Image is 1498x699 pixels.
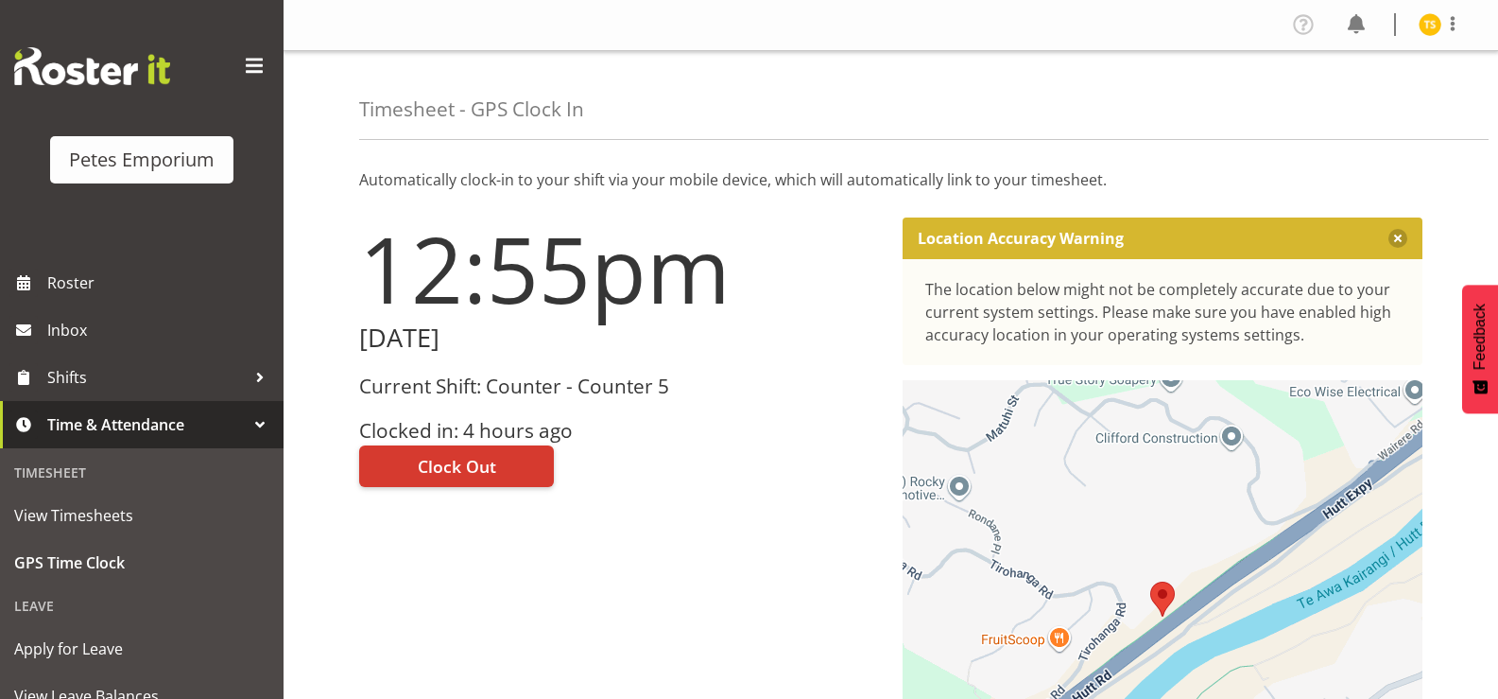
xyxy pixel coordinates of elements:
span: Inbox [47,316,274,344]
span: Clock Out [418,454,496,479]
div: The location below might not be completely accurate due to your current system settings. Please m... [925,278,1401,346]
h1: 12:55pm [359,218,880,320]
img: Rosterit website logo [14,47,170,85]
a: Apply for Leave [5,625,279,673]
div: Leave [5,586,279,625]
span: Apply for Leave [14,635,269,663]
span: Shifts [47,363,246,392]
span: Roster [47,269,274,297]
h2: [DATE] [359,323,880,353]
span: View Timesheets [14,501,269,530]
div: Petes Emporium [69,146,215,174]
div: Timesheet [5,453,279,492]
h3: Current Shift: Counter - Counter 5 [359,376,880,397]
span: Feedback [1472,304,1489,370]
h4: Timesheet - GPS Clock In [359,98,584,120]
span: Time & Attendance [47,411,246,439]
button: Feedback - Show survey [1462,285,1498,413]
button: Close message [1388,229,1407,248]
p: Automatically clock-in to your shift via your mobile device, which will automatically link to you... [359,168,1422,191]
a: GPS Time Clock [5,539,279,586]
img: tamara-straker11292.jpg [1419,13,1441,36]
span: GPS Time Clock [14,549,269,577]
h3: Clocked in: 4 hours ago [359,420,880,442]
button: Clock Out [359,446,554,487]
a: View Timesheets [5,492,279,539]
p: Location Accuracy Warning [918,229,1124,248]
